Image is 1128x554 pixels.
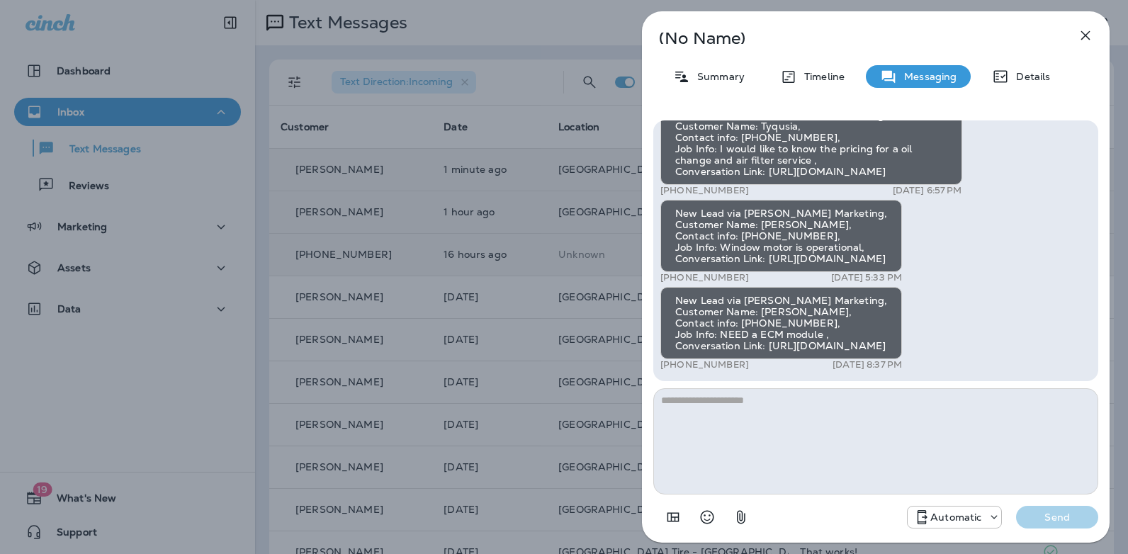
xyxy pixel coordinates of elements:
[660,185,749,196] p: [PHONE_NUMBER]
[659,503,687,531] button: Add in a premade template
[660,101,962,185] div: New Lead via [PERSON_NAME] Marketing, Customer Name: Tyqusia, Contact info: [PHONE_NUMBER], Job I...
[660,287,902,359] div: New Lead via [PERSON_NAME] Marketing, Customer Name: [PERSON_NAME], Contact info: [PHONE_NUMBER],...
[659,33,1046,44] p: (No Name)
[897,71,957,82] p: Messaging
[831,272,902,283] p: [DATE] 5:33 PM
[660,272,749,283] p: [PHONE_NUMBER]
[1009,71,1050,82] p: Details
[797,71,845,82] p: Timeline
[930,511,981,523] p: Automatic
[660,200,902,272] div: New Lead via [PERSON_NAME] Marketing, Customer Name: [PERSON_NAME], Contact info: [PHONE_NUMBER],...
[690,71,745,82] p: Summary
[833,359,902,371] p: [DATE] 8:37 PM
[693,503,721,531] button: Select an emoji
[660,359,749,371] p: [PHONE_NUMBER]
[893,185,962,196] p: [DATE] 6:57 PM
